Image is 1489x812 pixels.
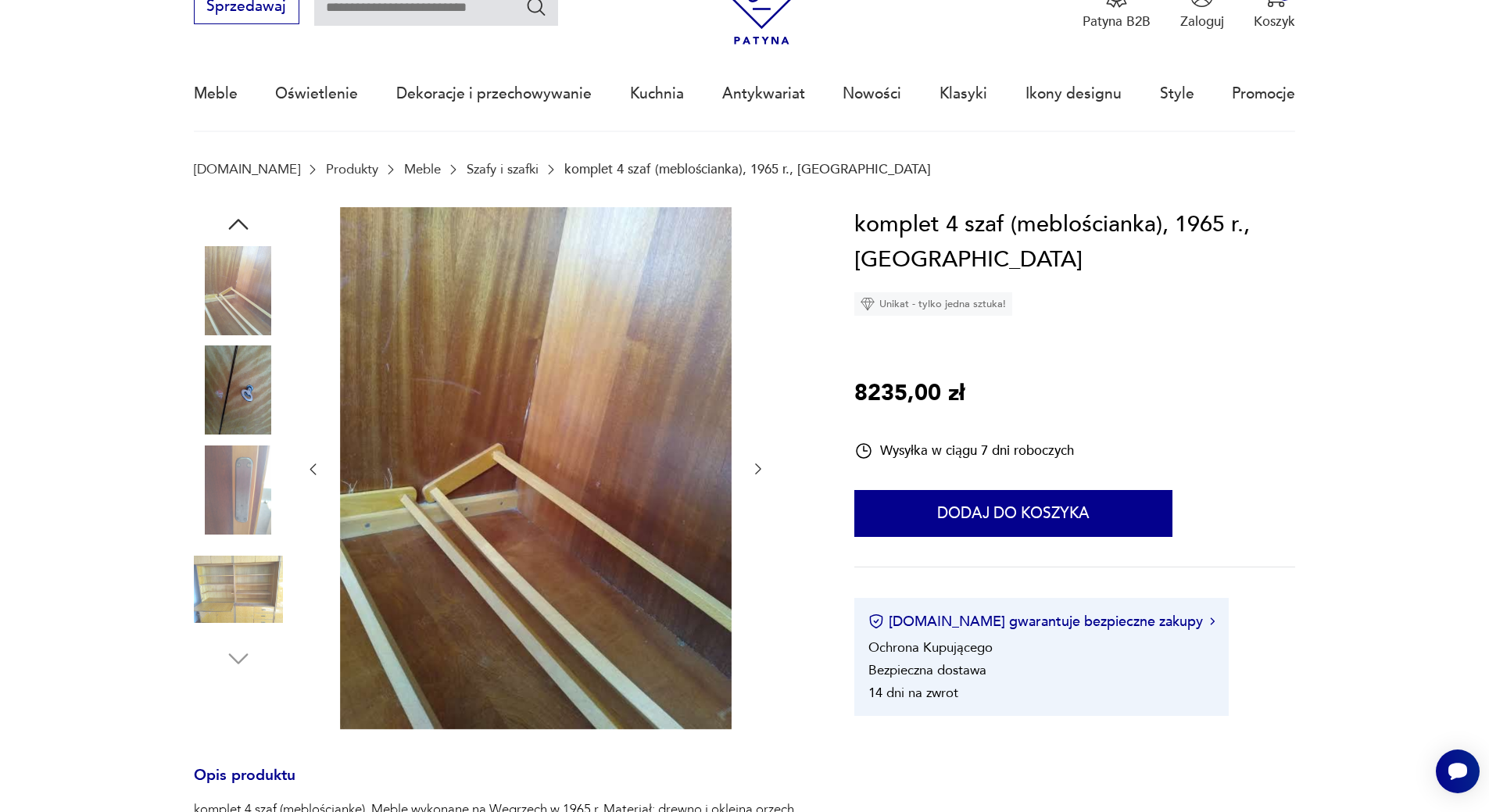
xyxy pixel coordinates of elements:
a: Klasyki [940,58,987,130]
button: [DOMAIN_NAME] gwarantuje bezpieczne zakupy [868,612,1215,631]
img: Zdjęcie produktu komplet 4 szaf (meblościanka), 1965 r., Węgry [194,445,283,535]
a: Sprzedawaj [194,2,299,14]
p: 8235,00 zł [854,376,965,412]
li: Bezpieczna dostawa [868,661,986,679]
a: Meble [404,162,441,177]
p: komplet 4 szaf (meblościanka), 1965 r., [GEOGRAPHIC_DATA] [564,162,931,177]
a: Ikony designu [1025,58,1122,130]
a: Szafy i szafki [467,162,539,177]
div: Unikat - tylko jedna sztuka! [854,292,1012,316]
p: Patyna B2B [1083,13,1151,30]
img: Ikona strzałki w prawo [1210,617,1215,625]
a: [DOMAIN_NAME] [194,162,300,177]
a: Produkty [326,162,378,177]
a: Nowości [843,58,901,130]
img: Ikona certyfikatu [868,613,884,629]
a: Antykwariat [722,58,805,130]
h3: Opis produktu [194,770,810,801]
a: Style [1160,58,1194,130]
iframe: Smartsupp widget button [1436,749,1480,793]
a: Promocje [1232,58,1295,130]
li: Ochrona Kupującego [868,639,993,656]
a: Kuchnia [630,58,684,130]
button: Dodaj do koszyka [854,490,1172,537]
p: Koszyk [1254,13,1295,30]
p: Zaloguj [1180,13,1224,30]
img: Zdjęcie produktu komplet 4 szaf (meblościanka), 1965 r., Węgry [194,545,283,634]
img: Ikona diamentu [861,297,875,311]
img: Zdjęcie produktu komplet 4 szaf (meblościanka), 1965 r., Węgry [194,345,283,435]
a: Oświetlenie [275,58,358,130]
a: Dekoracje i przechowywanie [396,58,592,130]
h1: komplet 4 szaf (meblościanka), 1965 r., [GEOGRAPHIC_DATA] [854,207,1295,278]
div: Wysyłka w ciągu 7 dni roboczych [854,442,1074,460]
img: Zdjęcie produktu komplet 4 szaf (meblościanka), 1965 r., Węgry [194,246,283,335]
img: Zdjęcie produktu komplet 4 szaf (meblościanka), 1965 r., Węgry [340,207,732,729]
a: Meble [194,58,238,130]
li: 14 dni na zwrot [868,684,958,702]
